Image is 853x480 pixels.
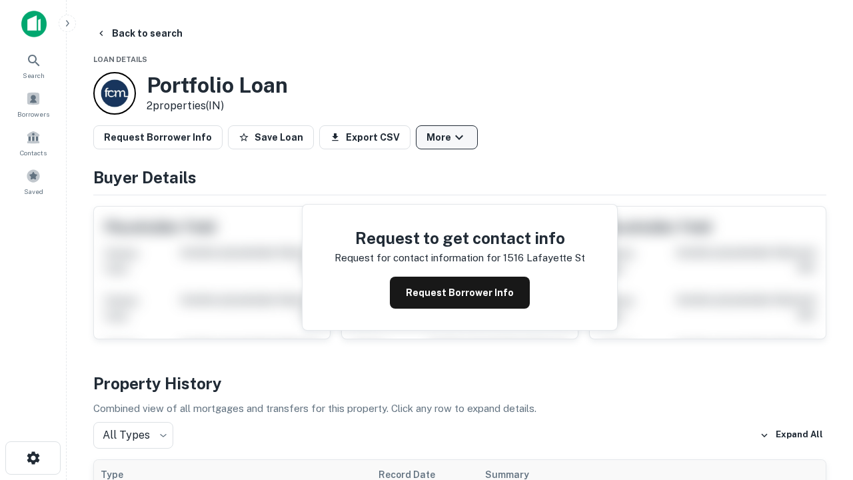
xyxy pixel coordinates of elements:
p: 1516 lafayette st [503,250,585,266]
img: capitalize-icon.png [21,11,47,37]
p: Request for contact information for [335,250,500,266]
button: Save Loan [228,125,314,149]
a: Saved [4,163,63,199]
span: Search [23,70,45,81]
h4: Request to get contact info [335,226,585,250]
span: Loan Details [93,55,147,63]
span: Saved [24,186,43,197]
span: Contacts [20,147,47,158]
h4: Property History [93,371,826,395]
p: 2 properties (IN) [147,98,288,114]
button: Back to search [91,21,188,45]
h4: Buyer Details [93,165,826,189]
button: Request Borrower Info [390,277,530,309]
button: More [416,125,478,149]
a: Search [4,47,63,83]
h3: Portfolio Loan [147,73,288,98]
a: Borrowers [4,86,63,122]
span: Borrowers [17,109,49,119]
div: All Types [93,422,173,449]
button: Export CSV [319,125,411,149]
button: Request Borrower Info [93,125,223,149]
button: Expand All [756,425,826,445]
iframe: Chat Widget [786,331,853,395]
p: Combined view of all mortgages and transfers for this property. Click any row to expand details. [93,401,826,417]
a: Contacts [4,125,63,161]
